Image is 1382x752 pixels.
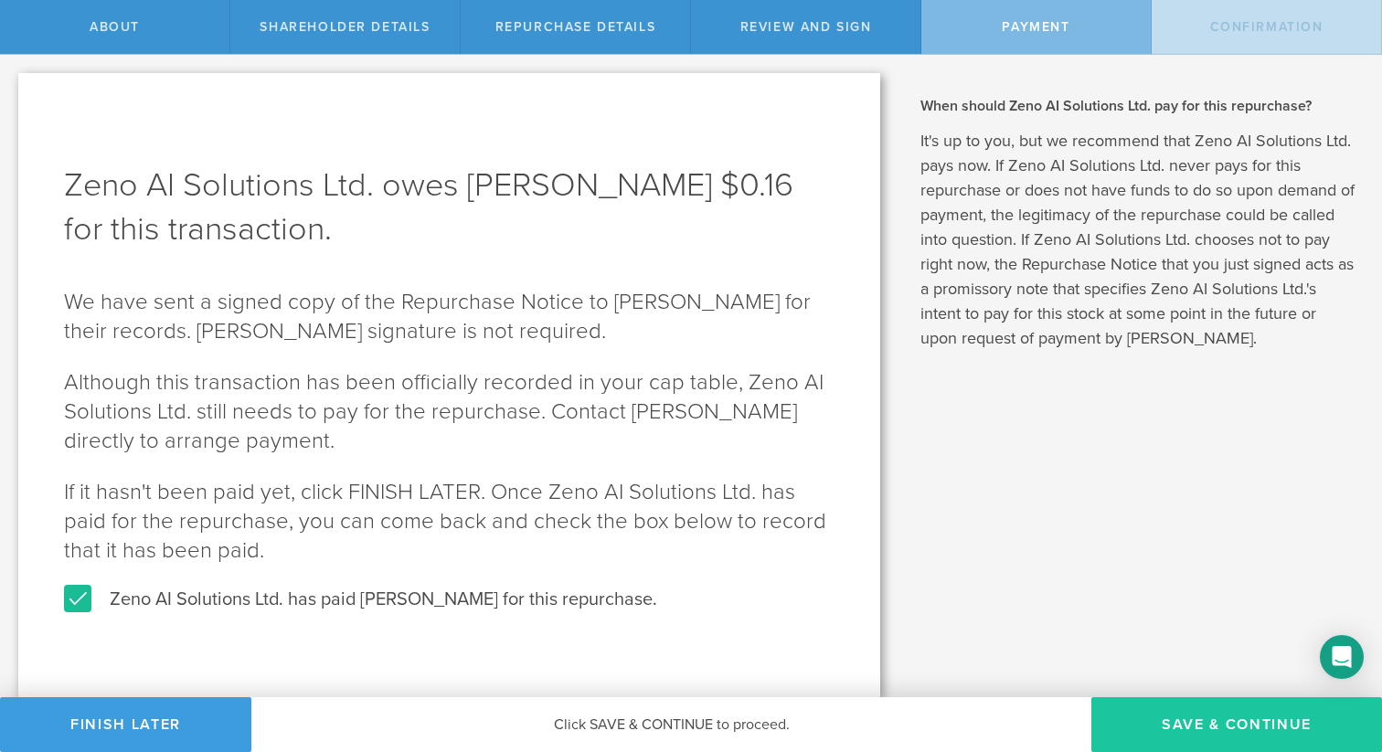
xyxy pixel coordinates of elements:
p: It's up to you, but we recommend that Zeno AI Solutions Ltd. pays now. If Zeno AI Solutions Ltd. ... [920,129,1355,351]
span: Repurchase Details [495,19,656,35]
h2: When should Zeno AI Solutions Ltd. pay for this repurchase? [920,96,1355,116]
p: We have sent a signed copy of the Repurchase Notice to [PERSON_NAME] for their records. [PERSON_N... [64,288,835,346]
p: If it hasn't been paid yet, click FINISH LATER. Once Zeno AI Solutions Ltd. has paid for the repu... [64,478,835,566]
h1: Zeno AI Solutions Ltd. owes [PERSON_NAME] $0.16 for this transaction. [64,164,835,251]
p: Although this transaction has been officially recorded in your cap table, Zeno AI Solutions Ltd. ... [64,368,835,456]
span: Review and Sign [740,19,872,35]
div: Open Intercom Messenger [1320,635,1364,679]
span: About [90,19,140,35]
span: Payment [1002,19,1069,35]
button: SAVE & CONTINUE [1091,697,1382,752]
span: Confirmation [1210,19,1324,35]
label: Zeno AI Solutions Ltd. has paid [PERSON_NAME] for this repurchase. [64,588,835,611]
span: Shareholder Details [260,19,430,35]
div: Click SAVE & CONTINUE to proceed. [251,697,1091,752]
